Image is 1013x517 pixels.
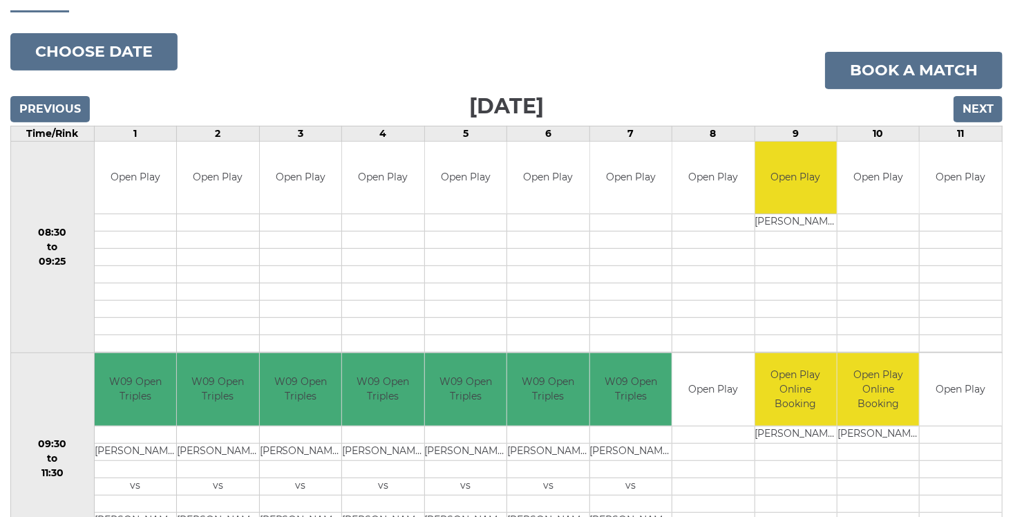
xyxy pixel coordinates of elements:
[11,141,95,353] td: 08:30 to 09:25
[589,126,672,141] td: 7
[260,353,341,426] td: W09 Open Triples
[260,443,341,460] td: [PERSON_NAME]
[507,126,589,141] td: 6
[177,353,258,426] td: W09 Open Triples
[177,142,258,214] td: Open Play
[954,96,1003,122] input: Next
[10,96,90,122] input: Previous
[94,126,176,141] td: 1
[825,52,1003,89] a: Book a match
[590,353,672,426] td: W09 Open Triples
[507,353,589,426] td: W09 Open Triples
[755,126,837,141] td: 9
[920,142,1002,214] td: Open Play
[177,478,258,495] td: vs
[590,443,672,460] td: [PERSON_NAME]
[837,426,919,443] td: [PERSON_NAME]
[342,478,424,495] td: vs
[260,478,341,495] td: vs
[755,142,837,214] td: Open Play
[672,126,755,141] td: 8
[95,478,176,495] td: vs
[95,353,176,426] td: W09 Open Triples
[342,126,424,141] td: 4
[10,33,178,70] button: Choose date
[342,353,424,426] td: W09 Open Triples
[590,142,672,214] td: Open Play
[425,478,506,495] td: vs
[425,142,506,214] td: Open Play
[507,478,589,495] td: vs
[920,126,1003,141] td: 11
[342,443,424,460] td: [PERSON_NAME]
[425,353,506,426] td: W09 Open Triples
[755,426,837,443] td: [PERSON_NAME]
[95,443,176,460] td: [PERSON_NAME]
[837,142,919,214] td: Open Play
[920,353,1002,426] td: Open Play
[177,126,259,141] td: 2
[672,142,754,214] td: Open Play
[260,142,341,214] td: Open Play
[507,443,589,460] td: [PERSON_NAME]
[837,353,919,426] td: Open Play Online Booking
[507,142,589,214] td: Open Play
[425,443,506,460] td: [PERSON_NAME]
[11,126,95,141] td: Time/Rink
[95,142,176,214] td: Open Play
[590,478,672,495] td: vs
[837,126,920,141] td: 10
[424,126,506,141] td: 5
[755,353,837,426] td: Open Play Online Booking
[342,142,424,214] td: Open Play
[672,353,754,426] td: Open Play
[755,214,837,232] td: [PERSON_NAME]
[177,443,258,460] td: [PERSON_NAME]
[259,126,341,141] td: 3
